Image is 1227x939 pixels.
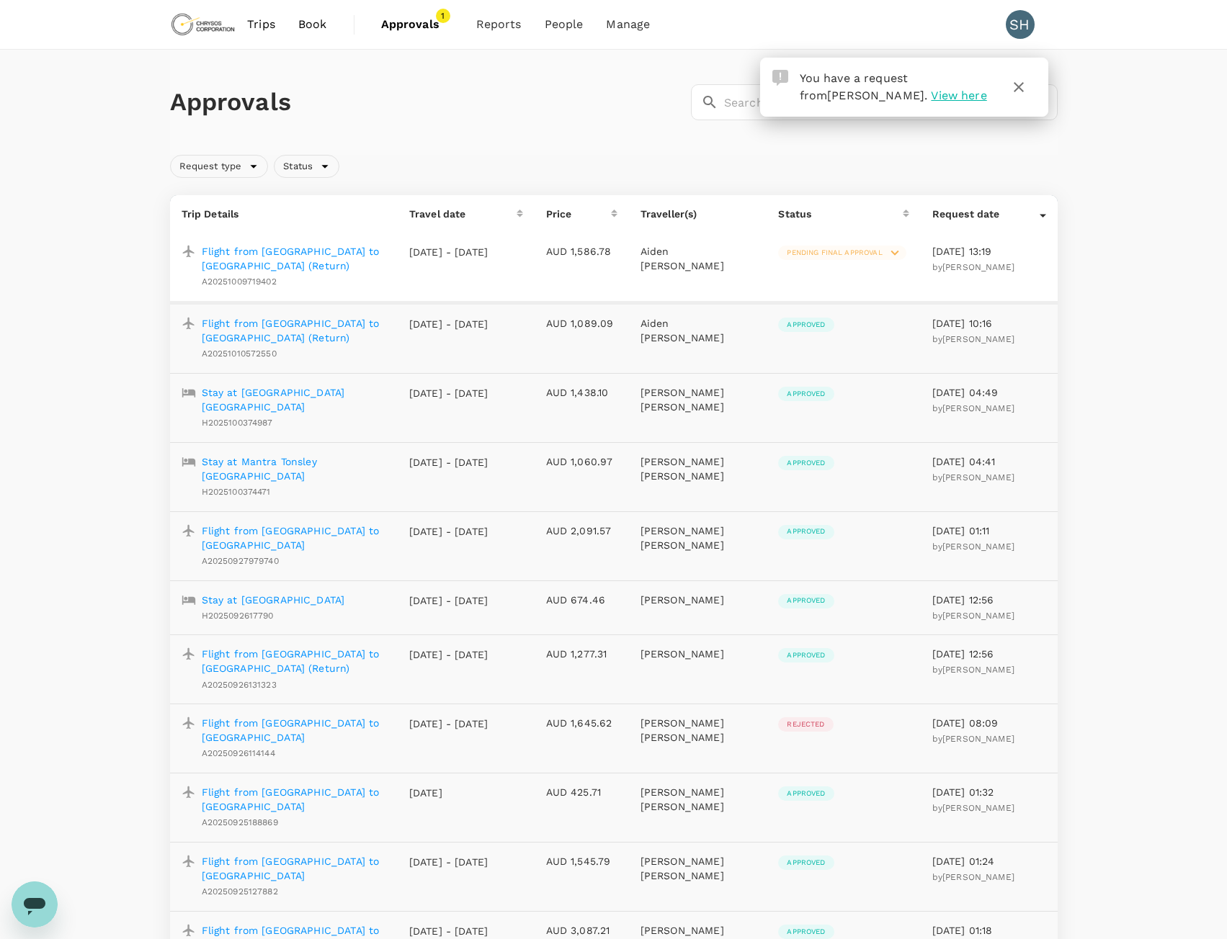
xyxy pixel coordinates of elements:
div: Price [546,207,611,221]
span: A20250926131323 [202,680,277,690]
p: AUD 1,277.31 [546,647,617,661]
span: [PERSON_NAME] [942,734,1014,744]
p: AUD 1,060.97 [546,454,617,469]
span: [PERSON_NAME] [942,472,1014,482]
span: [PERSON_NAME] [942,872,1014,882]
span: [PERSON_NAME] [942,542,1014,552]
p: [PERSON_NAME] [PERSON_NAME] [641,854,756,883]
span: by [932,734,1014,744]
a: Flight from [GEOGRAPHIC_DATA] to [GEOGRAPHIC_DATA] (Return) [202,244,386,273]
span: [PERSON_NAME] [942,334,1014,344]
p: [DATE] - [DATE] [409,855,488,869]
img: Approval Request [772,70,788,86]
div: Request type [170,155,269,178]
p: [DATE] 13:19 [932,244,1046,259]
p: AUD 1,645.62 [546,716,617,730]
p: [DATE] 04:49 [932,385,1046,400]
span: A20250926114144 [202,748,275,758]
span: A20250925127882 [202,886,278,897]
span: Trips [247,16,275,33]
span: View here [931,89,986,102]
iframe: Button to launch messaging window [12,881,58,927]
span: Manage [606,16,650,33]
span: by [932,403,1014,413]
span: by [932,611,1014,621]
p: [DATE] - [DATE] [409,245,488,259]
div: Status [274,155,339,178]
p: [DATE] 10:16 [932,316,1046,331]
span: Book [298,16,327,33]
span: Approved [778,458,834,468]
span: A20250927979740 [202,556,279,566]
span: Approved [778,596,834,606]
p: [PERSON_NAME] [PERSON_NAME] [641,385,756,414]
span: Status [275,160,321,174]
p: [DATE] 01:24 [932,854,1046,868]
span: by [932,472,1014,482]
p: Stay at [GEOGRAPHIC_DATA] [GEOGRAPHIC_DATA] [202,385,386,414]
p: Stay at Mantra Tonsley [GEOGRAPHIC_DATA] [202,454,386,483]
p: [DATE] - [DATE] [409,716,488,731]
span: Approved [778,389,834,399]
span: Approved [778,927,834,937]
p: [DATE] 01:18 [932,923,1046,938]
span: Approved [778,858,834,868]
span: H2025092617790 [202,611,274,621]
p: [PERSON_NAME] [641,647,756,661]
span: A20250925188869 [202,817,278,827]
span: [PERSON_NAME] [942,262,1014,272]
a: Flight from [GEOGRAPHIC_DATA] to [GEOGRAPHIC_DATA] (Return) [202,316,386,345]
p: [PERSON_NAME] [641,593,756,607]
span: Request type [171,160,251,174]
span: [PERSON_NAME] [827,89,924,102]
p: AUD 1,545.79 [546,854,617,868]
div: Travel date [409,207,517,221]
p: [DATE] - [DATE] [409,386,488,400]
p: AUD 1,586.78 [546,244,617,259]
p: [DATE] - [DATE] [409,593,488,608]
p: [DATE] 01:32 [932,785,1046,799]
p: [DATE] 12:56 [932,593,1046,607]
span: by [932,803,1014,813]
p: AUD 425.71 [546,785,617,799]
p: Aiden [PERSON_NAME] [641,244,756,273]
p: [DATE] 04:41 [932,454,1046,469]
span: Reports [476,16,522,33]
span: A20251009719402 [202,277,277,287]
p: [DATE] [409,786,488,800]
p: AUD 1,089.09 [546,316,617,331]
p: AUD 2,091.57 [546,524,617,538]
span: H2025100374987 [202,418,273,428]
span: by [932,542,1014,552]
a: Flight from [GEOGRAPHIC_DATA] to [GEOGRAPHIC_DATA] [202,854,386,883]
span: Approved [778,526,834,536]
span: Approvals [381,16,453,33]
p: [PERSON_NAME] [PERSON_NAME] [641,716,756,745]
p: [PERSON_NAME] [PERSON_NAME] [641,454,756,483]
span: Approved [778,320,834,330]
p: Flight from [GEOGRAPHIC_DATA] to [GEOGRAPHIC_DATA] [202,785,386,814]
p: [DATE] - [DATE] [409,924,488,938]
span: by [932,262,1014,272]
img: Chrysos Corporation [170,9,236,40]
a: Stay at [GEOGRAPHIC_DATA] [202,593,345,607]
p: [DATE] 08:09 [932,716,1046,730]
span: Pending final approval [778,248,891,258]
div: Pending final approval [778,246,906,260]
p: [DATE] 12:56 [932,647,1046,661]
div: SH [1006,10,1035,39]
p: [PERSON_NAME] [PERSON_NAME] [641,524,756,552]
p: [PERSON_NAME] [PERSON_NAME] [641,785,756,814]
span: You have a request from . [800,71,928,102]
div: Status [778,207,902,221]
div: Request date [932,207,1040,221]
p: [DATE] - [DATE] [409,524,488,539]
span: Approved [778,650,834,660]
p: [DATE] - [DATE] [409,647,488,662]
p: AUD 674.46 [546,593,617,607]
span: 1 [436,9,450,23]
span: [PERSON_NAME] [942,665,1014,675]
span: by [932,334,1014,344]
